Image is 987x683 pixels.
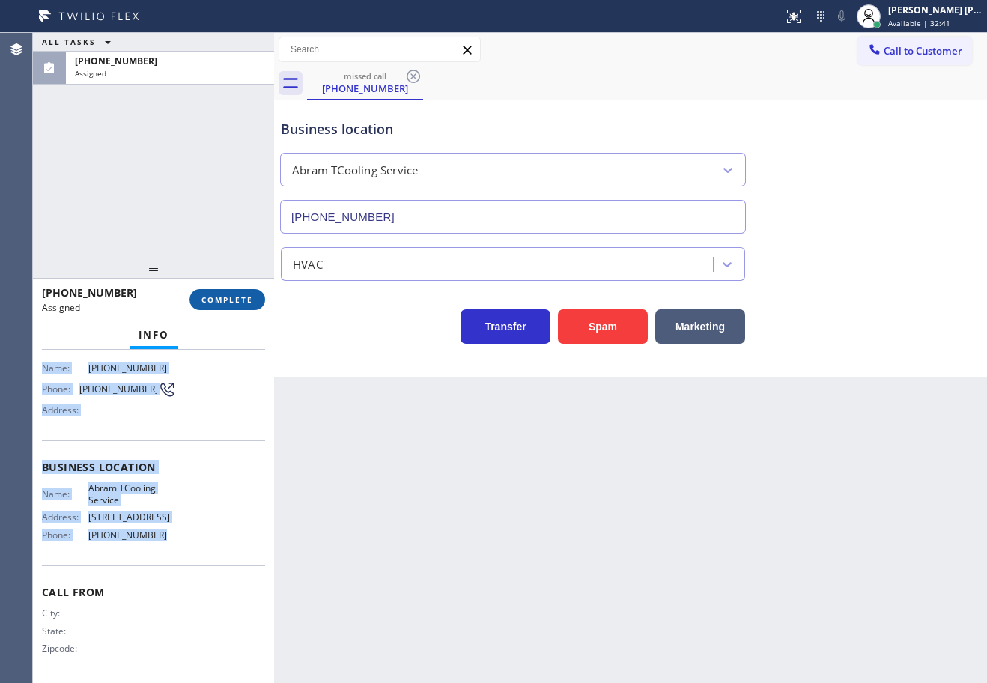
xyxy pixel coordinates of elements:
span: COMPLETE [201,294,253,305]
span: State: [42,625,88,637]
div: Business location [281,119,745,139]
button: Marketing [655,309,745,344]
button: COMPLETE [189,289,265,310]
span: Assigned [75,68,106,79]
span: Abram TCooling Service [88,482,176,506]
span: Assigned [42,301,80,314]
span: Name: [42,488,88,500]
div: (408) 390-6469 [309,67,422,99]
span: Address: [42,512,88,523]
span: Call to Customer [884,44,962,58]
div: missed call [309,70,422,82]
span: [PHONE_NUMBER] [75,55,157,67]
button: Call to Customer [857,37,972,65]
span: [STREET_ADDRESS] [88,512,176,523]
button: Info [130,321,178,350]
div: Abram TCooling Service [292,162,418,179]
span: Business location [42,460,265,474]
span: Phone: [42,529,88,541]
span: Phone: [42,383,79,395]
span: [PHONE_NUMBER] [88,529,176,541]
span: Name: [42,362,88,374]
span: Zipcode: [42,643,88,654]
span: Address: [42,404,88,416]
button: ALL TASKS [33,33,126,51]
input: Search [279,37,480,61]
span: Info [139,328,169,341]
button: Spam [558,309,648,344]
span: [PHONE_NUMBER] [42,285,137,300]
div: HVAC [293,255,323,273]
div: [PHONE_NUMBER] [309,82,422,95]
span: Call From [42,585,265,599]
span: Available | 32:41 [888,18,950,28]
button: Mute [831,6,852,27]
span: [PHONE_NUMBER] [88,362,176,374]
div: [PERSON_NAME] [PERSON_NAME] Dahil [888,4,983,16]
input: Phone Number [280,200,746,234]
span: [PHONE_NUMBER] [79,383,158,395]
button: Transfer [461,309,550,344]
span: ALL TASKS [42,37,96,47]
span: City: [42,607,88,619]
